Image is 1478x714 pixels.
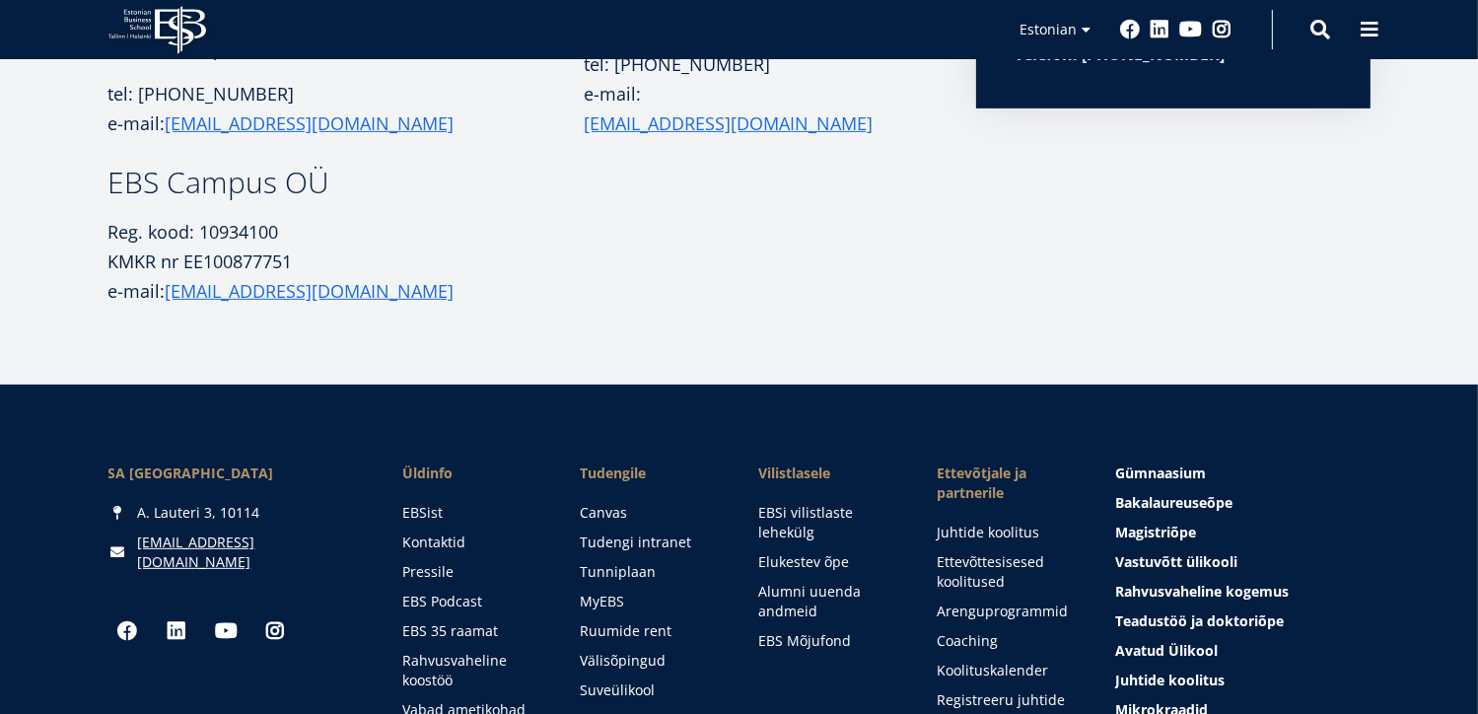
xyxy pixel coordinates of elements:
[1115,464,1370,483] a: Gümnaasium
[937,602,1076,621] a: Arenguprogrammid
[758,631,897,651] a: EBS Mõjufond
[108,611,148,651] a: Facebook
[402,503,541,523] a: EBSist
[108,79,585,138] p: tel: [PHONE_NUMBER] e-mail:
[207,611,246,651] a: Youtube
[1151,20,1170,39] a: Linkedin
[166,276,455,306] a: [EMAIL_ADDRESS][DOMAIN_NAME]
[585,49,919,138] p: tel: [PHONE_NUMBER] e-mail:
[1115,671,1370,690] a: Juhtide koolitus
[402,533,541,552] a: Kontaktid
[108,276,585,306] p: e-mail:
[1115,611,1370,631] a: Teadustöö ja doktoriõpe
[1115,493,1232,512] span: Bakalaureuseõpe
[108,217,585,247] p: Reg. kood: 10934100
[581,562,720,582] a: Tunniplaan
[108,464,363,483] div: SA [GEOGRAPHIC_DATA]
[937,523,1076,542] a: Juhtide koolitus
[166,108,455,138] a: [EMAIL_ADDRESS][DOMAIN_NAME]
[581,680,720,700] a: Suveülikool
[1115,641,1370,661] a: Avatud Ülikool
[256,611,296,651] a: Instagram
[581,503,720,523] a: Canvas
[402,562,541,582] a: Pressile
[758,552,897,572] a: Elukestev õpe
[1115,611,1284,630] span: Teadustöö ja doktoriõpe
[138,533,363,572] a: [EMAIL_ADDRESS][DOMAIN_NAME]
[1180,20,1203,39] a: Youtube
[585,108,874,138] a: [EMAIL_ADDRESS][DOMAIN_NAME]
[758,503,897,542] a: EBSi vilistlaste lehekülg
[108,168,585,197] h3: EBS Campus OÜ
[937,631,1076,651] a: Coaching
[1121,20,1141,39] a: Facebook
[158,611,197,651] a: Linkedin
[581,533,720,552] a: Tudengi intranet
[1115,582,1289,601] span: Rahvusvaheline kogemus
[1115,552,1237,571] span: Vastuvõtt ülikooli
[108,247,585,276] p: KMKR nr EE100877751
[1115,493,1370,513] a: Bakalaureuseõpe
[402,592,541,611] a: EBS Podcast
[1115,523,1370,542] a: Magistriõpe
[1115,582,1370,602] a: Rahvusvaheline kogemus
[1115,552,1370,572] a: Vastuvõtt ülikooli
[1213,20,1232,39] a: Instagram
[402,621,541,641] a: EBS 35 raamat
[1115,671,1225,689] span: Juhtide koolitus
[402,651,541,690] a: Rahvusvaheline koostöö
[581,621,720,641] a: Ruumide rent
[937,661,1076,680] a: Koolituskalender
[108,503,363,523] div: A. Lauteri 3, 10114
[581,592,720,611] a: MyEBS
[1115,523,1196,541] span: Magistriõpe
[581,464,720,483] a: Tudengile
[1115,464,1206,482] span: Gümnaasium
[402,464,541,483] span: Üldinfo
[937,552,1076,592] a: Ettevõttesisesed koolitused
[581,651,720,671] a: Välisõpingud
[758,464,897,483] span: Vilistlasele
[758,582,897,621] a: Alumni uuenda andmeid
[937,464,1076,503] span: Ettevõtjale ja partnerile
[1115,641,1218,660] span: Avatud Ülikool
